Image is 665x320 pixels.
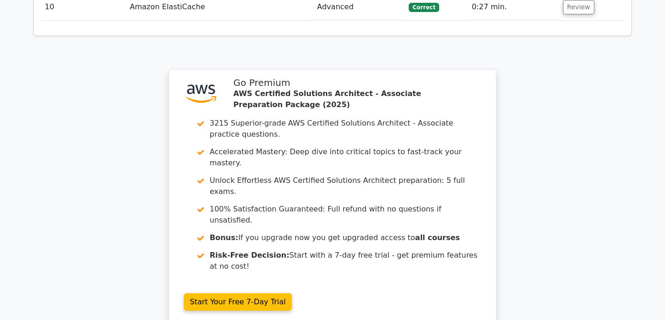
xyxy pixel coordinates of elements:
span: Correct [409,3,439,12]
a: Start Your Free 7-Day Trial [184,293,292,311]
